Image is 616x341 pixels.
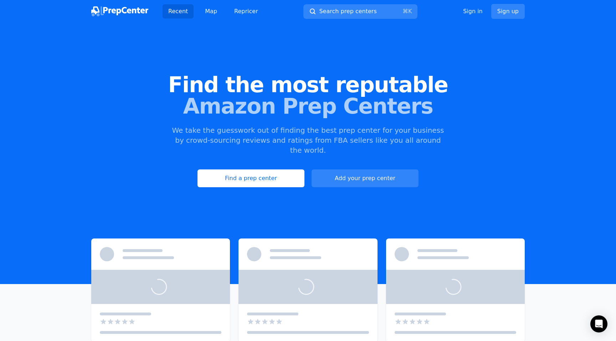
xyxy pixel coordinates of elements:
[197,169,304,187] a: Find a prep center
[463,7,483,16] a: Sign in
[491,4,525,19] a: Sign up
[91,6,148,16] img: PrepCenter
[11,95,605,117] span: Amazon Prep Centers
[199,4,223,19] a: Map
[590,315,607,332] div: Open Intercom Messenger
[171,125,445,155] p: We take the guesswork out of finding the best prep center for your business by crowd-sourcing rev...
[402,8,408,15] kbd: ⌘
[312,169,419,187] a: Add your prep center
[303,4,417,19] button: Search prep centers⌘K
[408,8,412,15] kbd: K
[163,4,194,19] a: Recent
[11,74,605,95] span: Find the most reputable
[229,4,264,19] a: Repricer
[319,7,376,16] span: Search prep centers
